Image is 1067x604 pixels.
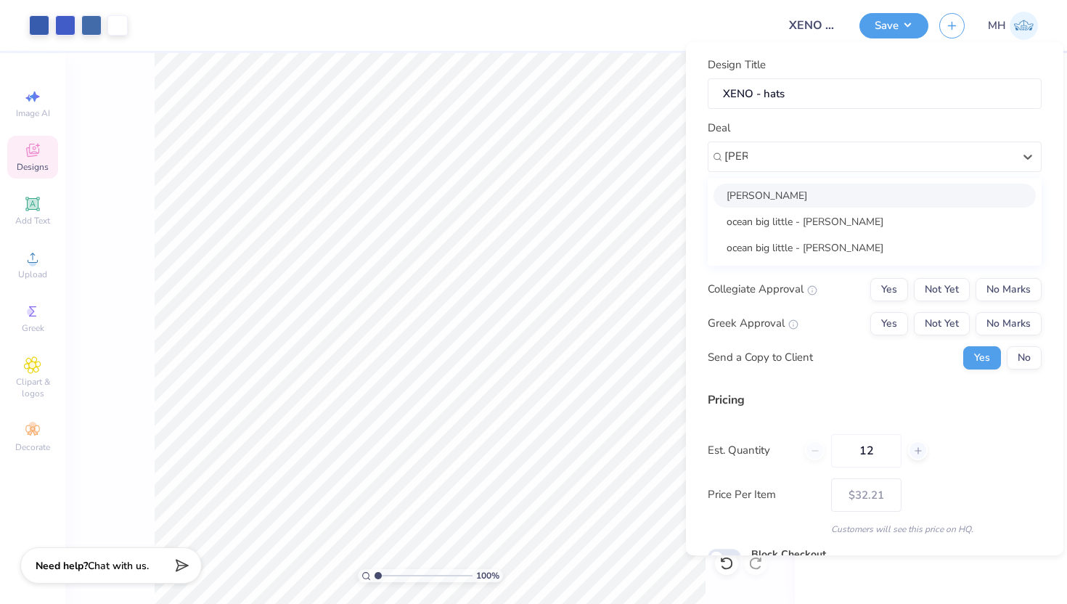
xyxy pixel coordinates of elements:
[36,559,88,573] strong: Need help?
[988,12,1038,40] a: MH
[708,523,1042,536] div: Customers will see this price on HQ.
[16,107,50,119] span: Image AI
[15,215,50,226] span: Add Text
[708,315,798,332] div: Greek Approval
[963,346,1001,370] button: Yes
[714,184,1036,208] div: [PERSON_NAME]
[15,441,50,453] span: Decorate
[708,442,794,459] label: Est. Quantity
[708,281,817,298] div: Collegiate Approval
[870,278,908,301] button: Yes
[870,312,908,335] button: Yes
[708,391,1042,409] div: Pricing
[988,17,1006,34] span: MH
[17,161,49,173] span: Designs
[831,434,902,468] input: – –
[859,13,928,38] button: Save
[22,322,44,334] span: Greek
[914,278,970,301] button: Not Yet
[476,569,499,582] span: 100 %
[708,486,820,503] label: Price Per Item
[714,210,1036,234] div: ocean big little - [PERSON_NAME]
[88,559,149,573] span: Chat with us.
[976,312,1042,335] button: No Marks
[7,376,58,399] span: Clipart & logos
[18,269,47,280] span: Upload
[914,312,970,335] button: Not Yet
[1010,12,1038,40] img: Mitra Hegde
[714,236,1036,260] div: ocean big little - [PERSON_NAME]
[1007,346,1042,370] button: No
[777,11,849,40] input: Untitled Design
[708,349,813,366] div: Send a Copy to Client
[751,547,826,562] label: Block Checkout
[708,120,730,136] label: Deal
[976,278,1042,301] button: No Marks
[708,57,766,73] label: Design Title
